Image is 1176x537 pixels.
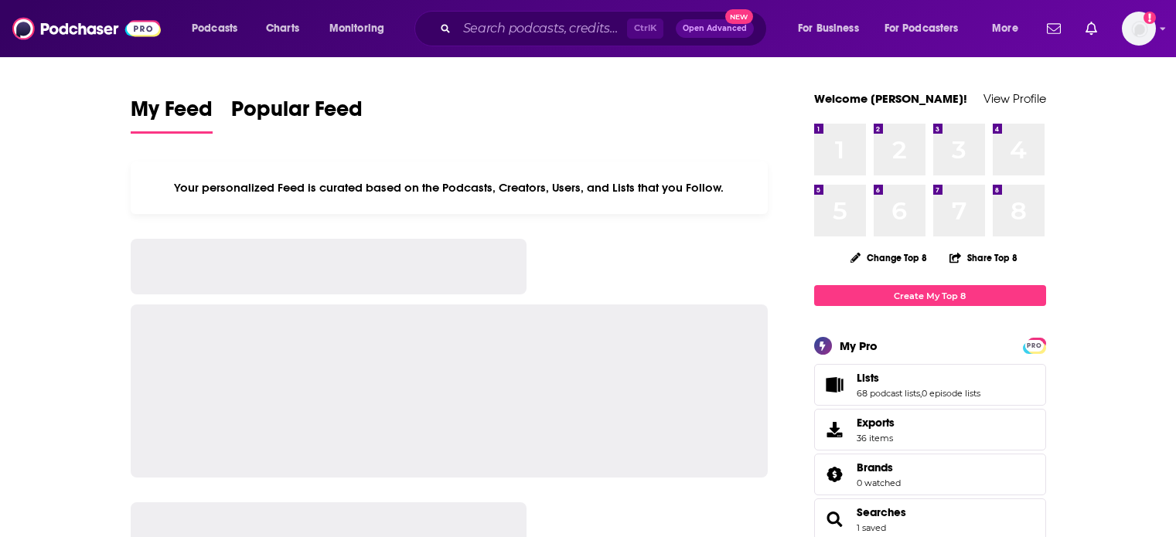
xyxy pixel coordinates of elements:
a: Exports [814,409,1046,450]
button: Open AdvancedNew [676,19,754,38]
span: , [920,388,922,399]
span: Exports [820,419,850,440]
span: Podcasts [192,18,237,39]
a: Brands [820,464,850,485]
span: Lists [857,371,879,385]
svg: Add a profile image [1144,12,1156,24]
img: User Profile [1122,12,1156,46]
a: Show notifications dropdown [1041,15,1067,42]
span: For Business [798,18,859,39]
button: open menu [319,16,404,41]
span: Monitoring [329,18,384,39]
button: open menu [874,16,981,41]
a: 68 podcast lists [857,388,920,399]
a: Searches [857,505,906,519]
button: open menu [181,16,257,41]
span: Exports [857,416,895,430]
div: Search podcasts, credits, & more... [429,11,782,46]
span: More [992,18,1018,39]
a: Brands [857,461,901,474]
a: 0 watched [857,478,901,488]
a: 1 saved [857,522,886,533]
span: Ctrl K [627,19,663,39]
a: Charts [256,16,308,41]
span: Popular Feed [231,96,363,131]
a: Searches [820,508,850,530]
div: My Pro [840,338,878,353]
span: My Feed [131,96,213,131]
a: Lists [820,374,850,396]
a: Create My Top 8 [814,285,1046,306]
button: Change Top 8 [841,248,937,267]
span: Lists [814,364,1046,406]
span: For Podcasters [885,18,959,39]
span: Logged in as NickG [1122,12,1156,46]
a: Popular Feed [231,96,363,134]
span: Charts [266,18,299,39]
div: Your personalized Feed is curated based on the Podcasts, Creators, Users, and Lists that you Follow. [131,161,769,214]
a: View Profile [983,91,1046,106]
span: Brands [857,461,893,474]
span: Open Advanced [683,25,747,32]
a: Lists [857,371,980,385]
a: 0 episode lists [922,388,980,399]
button: open menu [981,16,1038,41]
a: PRO [1025,339,1044,351]
input: Search podcasts, credits, & more... [457,16,627,41]
a: Welcome [PERSON_NAME]! [814,91,967,106]
span: PRO [1025,340,1044,352]
span: 36 items [857,433,895,444]
button: open menu [787,16,878,41]
span: Brands [814,454,1046,495]
a: Show notifications dropdown [1079,15,1103,42]
img: Podchaser - Follow, Share and Rate Podcasts [12,14,161,43]
button: Share Top 8 [949,243,1018,273]
span: New [725,9,753,24]
a: My Feed [131,96,213,134]
button: Show profile menu [1122,12,1156,46]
